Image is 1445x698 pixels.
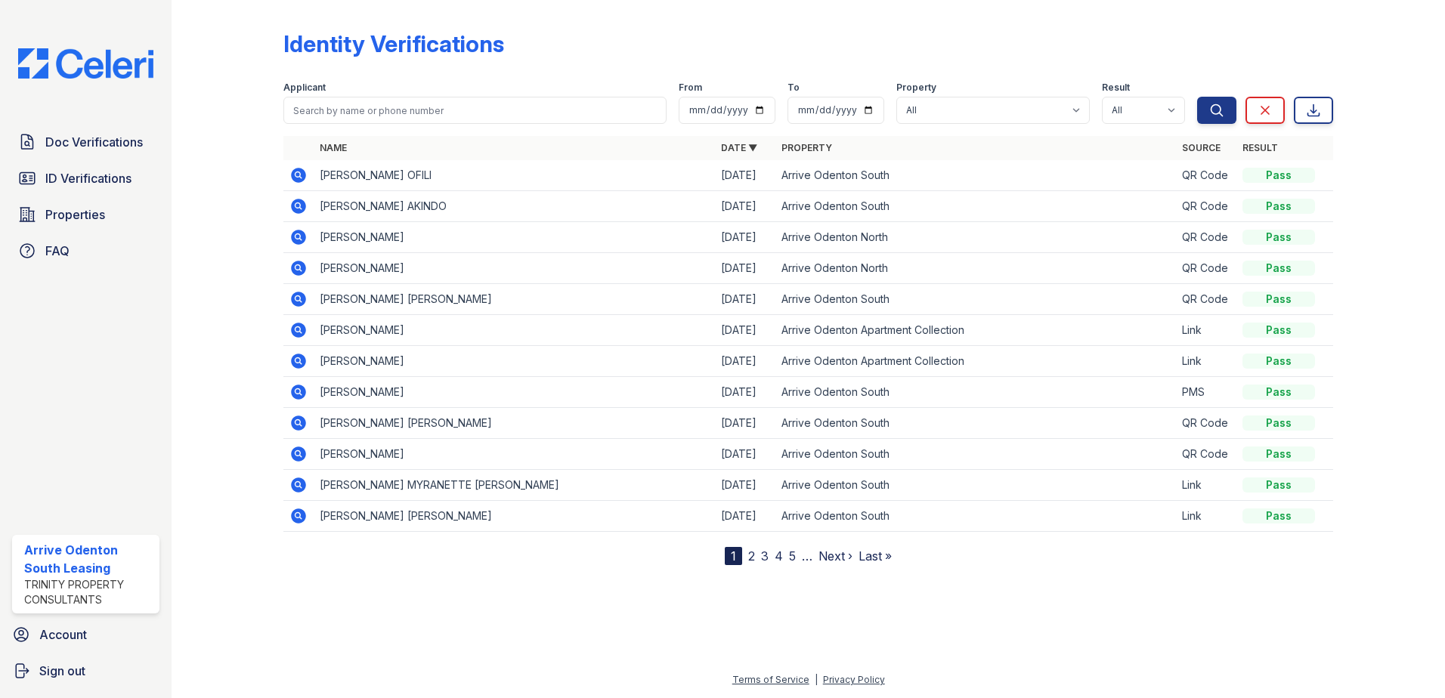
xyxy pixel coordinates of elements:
td: Link [1176,501,1236,532]
div: Pass [1242,508,1315,523]
div: Pass [1242,261,1315,276]
td: Arrive Odenton South [775,284,1177,315]
td: [DATE] [715,284,775,315]
td: QR Code [1176,284,1236,315]
a: 2 [748,548,755,564]
td: [PERSON_NAME] [314,222,715,253]
div: Pass [1242,292,1315,307]
div: Pass [1242,230,1315,245]
a: Doc Verifications [12,127,159,157]
span: Properties [45,205,105,224]
div: Identity Verifications [283,30,504,57]
td: [PERSON_NAME] [PERSON_NAME] [314,501,715,532]
label: Applicant [283,82,326,94]
td: Arrive Odenton North [775,253,1177,284]
a: Sign out [6,656,166,686]
td: [PERSON_NAME] AKINDO [314,191,715,222]
td: [PERSON_NAME] [PERSON_NAME] [314,284,715,315]
a: Privacy Policy [823,674,885,685]
td: [DATE] [715,222,775,253]
td: Arrive Odenton Apartment Collection [775,346,1177,377]
label: Property [896,82,936,94]
div: Pass [1242,323,1315,338]
td: QR Code [1176,253,1236,284]
td: Arrive Odenton South [775,501,1177,532]
a: Source [1182,142,1221,153]
div: Pass [1242,168,1315,183]
td: Arrive Odenton South [775,408,1177,439]
td: Link [1176,346,1236,377]
td: [DATE] [715,160,775,191]
td: PMS [1176,377,1236,408]
img: CE_Logo_Blue-a8612792a0a2168367f1c8372b55b34899dd931a85d93a1a3d3e32e68fde9ad4.png [6,48,166,79]
td: [PERSON_NAME] [314,346,715,377]
td: Arrive Odenton Apartment Collection [775,315,1177,346]
td: [DATE] [715,315,775,346]
div: Pass [1242,385,1315,400]
a: Property [781,142,832,153]
td: Arrive Odenton North [775,222,1177,253]
span: … [802,547,812,565]
span: Sign out [39,662,85,680]
div: Pass [1242,446,1315,462]
td: QR Code [1176,408,1236,439]
td: [PERSON_NAME] [314,439,715,470]
span: ID Verifications [45,169,132,187]
a: 3 [761,548,769,564]
td: [DATE] [715,408,775,439]
div: 1 [725,547,742,565]
a: ID Verifications [12,163,159,193]
span: Account [39,625,87,644]
td: Arrive Odenton South [775,377,1177,408]
td: [DATE] [715,377,775,408]
a: 4 [775,548,783,564]
span: FAQ [45,242,70,260]
a: Date ▼ [721,142,757,153]
td: [PERSON_NAME] [314,253,715,284]
a: 5 [789,548,796,564]
td: [DATE] [715,253,775,284]
div: Pass [1242,415,1315,431]
td: [DATE] [715,470,775,501]
a: Properties [12,199,159,230]
td: Arrive Odenton South [775,470,1177,501]
div: Pass [1242,354,1315,369]
td: Arrive Odenton South [775,439,1177,470]
div: Pass [1242,477,1315,493]
div: Trinity Property Consultants [24,577,153,607]
a: Terms of Service [732,674,809,685]
td: Arrive Odenton South [775,191,1177,222]
td: [DATE] [715,501,775,532]
td: [PERSON_NAME] MYRANETTE [PERSON_NAME] [314,470,715,501]
label: To [787,82,800,94]
td: [DATE] [715,439,775,470]
a: Account [6,619,166,650]
td: [PERSON_NAME] [314,315,715,346]
a: Last » [859,548,892,564]
label: From [679,82,702,94]
span: Doc Verifications [45,133,143,151]
div: Pass [1242,199,1315,214]
td: QR Code [1176,439,1236,470]
td: Arrive Odenton South [775,160,1177,191]
div: Arrive Odenton South Leasing [24,541,153,577]
td: [DATE] [715,346,775,377]
td: QR Code [1176,160,1236,191]
a: Result [1242,142,1278,153]
td: [PERSON_NAME] [314,377,715,408]
div: | [815,674,818,685]
a: FAQ [12,236,159,266]
td: Link [1176,470,1236,501]
td: [PERSON_NAME] [PERSON_NAME] [314,408,715,439]
label: Result [1102,82,1130,94]
td: Link [1176,315,1236,346]
td: [DATE] [715,191,775,222]
input: Search by name or phone number [283,97,667,124]
td: [PERSON_NAME] OFILI [314,160,715,191]
a: Name [320,142,347,153]
td: QR Code [1176,191,1236,222]
td: QR Code [1176,222,1236,253]
a: Next › [818,548,852,564]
